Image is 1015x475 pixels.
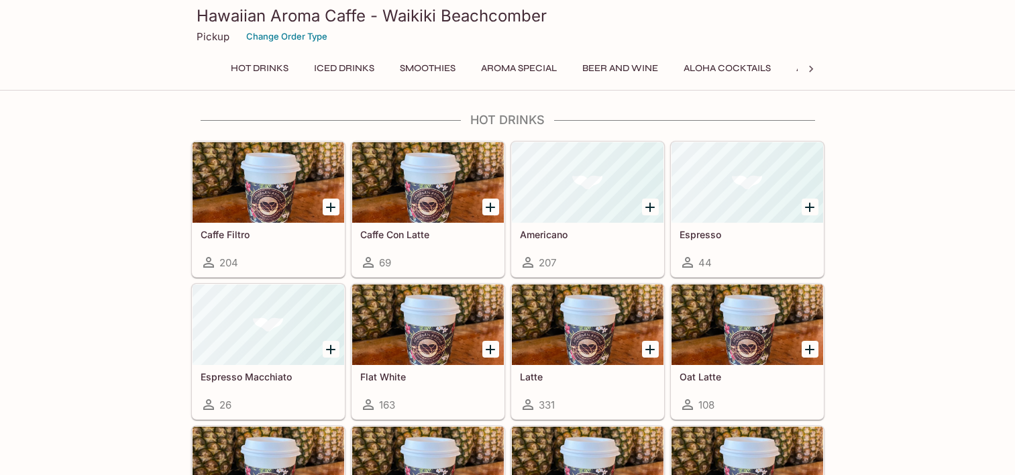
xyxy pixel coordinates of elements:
div: Oat Latte [672,284,823,365]
span: 331 [539,399,555,411]
h5: Americano [520,229,655,240]
div: Flat White [352,284,504,365]
div: Latte [512,284,663,365]
span: 69 [379,256,391,269]
span: 26 [219,399,231,411]
span: 207 [539,256,556,269]
button: All Day Bubbly [789,59,879,78]
div: Espresso Macchiato [193,284,344,365]
p: Pickup [197,30,229,43]
a: Caffe Filtro204 [192,142,345,277]
a: Flat White163 [352,284,504,419]
h5: Latte [520,371,655,382]
button: Aloha Cocktails [676,59,778,78]
h5: Oat Latte [680,371,815,382]
button: Add Espresso [802,199,818,215]
h5: Espresso [680,229,815,240]
span: 108 [698,399,714,411]
button: Add Latte [642,341,659,358]
h5: Flat White [360,371,496,382]
button: Smoothies [392,59,463,78]
button: Add Caffe Filtro [323,199,339,215]
span: 204 [219,256,238,269]
a: Espresso Macchiato26 [192,284,345,419]
button: Change Order Type [240,26,333,47]
button: Beer and Wine [575,59,665,78]
h5: Caffe Filtro [201,229,336,240]
a: Caffe Con Latte69 [352,142,504,277]
a: Latte331 [511,284,664,419]
a: Espresso44 [671,142,824,277]
button: Hot Drinks [223,59,296,78]
button: Iced Drinks [307,59,382,78]
div: Caffe Filtro [193,142,344,223]
span: 44 [698,256,712,269]
h5: Caffe Con Latte [360,229,496,240]
button: Aroma Special [474,59,564,78]
h4: Hot Drinks [191,113,824,127]
div: Caffe Con Latte [352,142,504,223]
button: Add Flat White [482,341,499,358]
button: Add Caffe Con Latte [482,199,499,215]
button: Add Oat Latte [802,341,818,358]
div: Americano [512,142,663,223]
a: Americano207 [511,142,664,277]
button: Add Espresso Macchiato [323,341,339,358]
h3: Hawaiian Aroma Caffe - Waikiki Beachcomber [197,5,819,26]
div: Espresso [672,142,823,223]
button: Add Americano [642,199,659,215]
h5: Espresso Macchiato [201,371,336,382]
a: Oat Latte108 [671,284,824,419]
span: 163 [379,399,395,411]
